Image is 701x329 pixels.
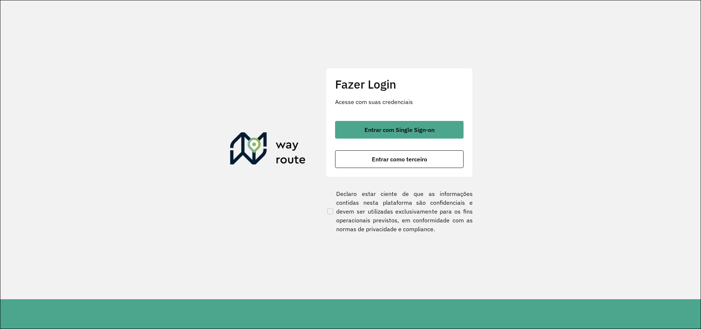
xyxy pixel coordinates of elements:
span: Entrar como terceiro [372,156,427,162]
button: button [335,121,464,139]
img: Roteirizador AmbevTech [230,132,306,168]
span: Entrar com Single Sign-on [364,127,435,133]
button: button [335,150,464,168]
h2: Fazer Login [335,77,464,91]
p: Acesse com suas credenciais [335,97,464,106]
label: Declaro estar ciente de que as informações contidas nesta plataforma são confidenciais e devem se... [326,189,473,233]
